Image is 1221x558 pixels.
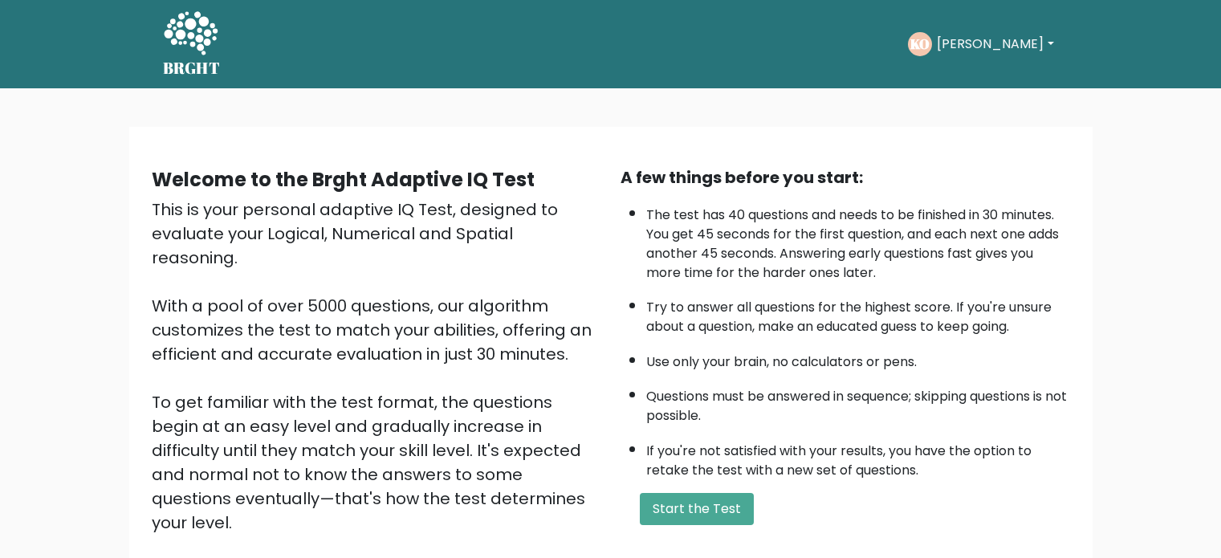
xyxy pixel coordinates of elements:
[640,493,754,525] button: Start the Test
[932,34,1058,55] button: [PERSON_NAME]
[163,59,221,78] h5: BRGHT
[621,165,1070,189] div: A few things before you start:
[163,6,221,82] a: BRGHT
[646,344,1070,372] li: Use only your brain, no calculators or pens.
[910,35,930,53] text: KO
[646,198,1070,283] li: The test has 40 questions and needs to be finished in 30 minutes. You get 45 seconds for the firs...
[646,290,1070,336] li: Try to answer all questions for the highest score. If you're unsure about a question, make an edu...
[152,166,535,193] b: Welcome to the Brght Adaptive IQ Test
[646,434,1070,480] li: If you're not satisfied with your results, you have the option to retake the test with a new set ...
[646,379,1070,426] li: Questions must be answered in sequence; skipping questions is not possible.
